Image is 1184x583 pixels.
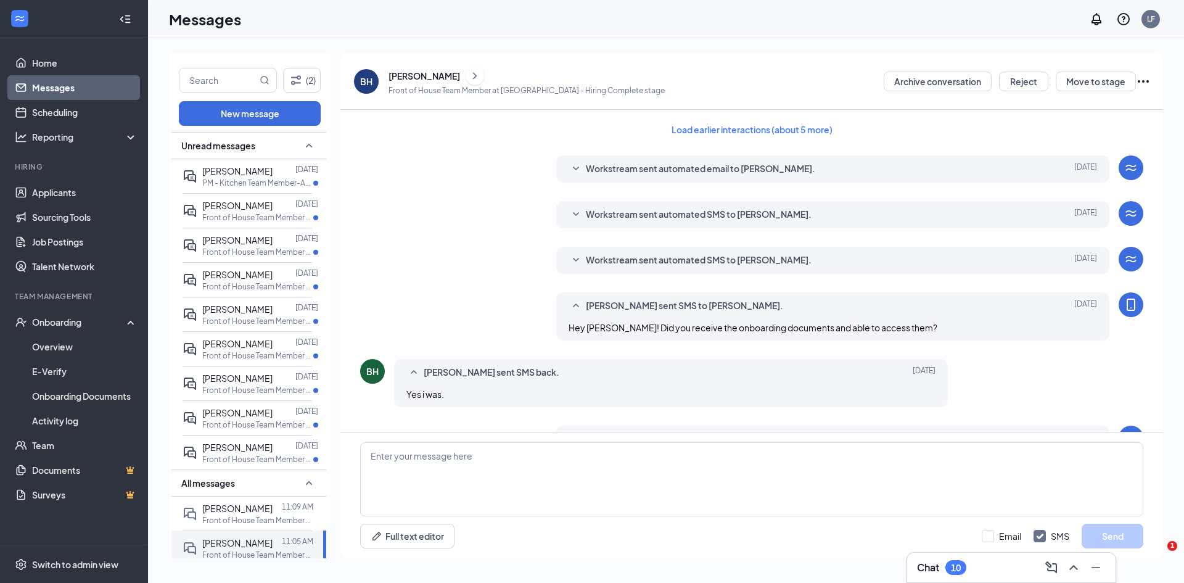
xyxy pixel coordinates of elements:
[1124,297,1138,312] svg: MobileSms
[295,164,318,175] p: [DATE]
[181,477,235,489] span: All messages
[469,68,481,83] svg: ChevronRight
[586,299,783,313] span: [PERSON_NAME] sent SMS to [PERSON_NAME].
[202,420,313,430] p: Front of House Team Member at [GEOGRAPHIC_DATA]
[1088,560,1103,575] svg: Minimize
[951,563,961,573] div: 10
[295,302,318,313] p: [DATE]
[183,169,197,184] svg: ActiveDoubleChat
[183,411,197,426] svg: ActiveDoubleChat
[183,204,197,218] svg: ActiveDoubleChat
[1074,207,1097,222] span: [DATE]
[15,291,135,302] div: Team Management
[917,561,939,574] h3: Chat
[32,100,138,125] a: Scheduling
[202,338,273,349] span: [PERSON_NAME]
[1044,560,1059,575] svg: ComposeMessage
[295,337,318,347] p: [DATE]
[569,299,583,313] svg: SmallChevronUp
[32,180,138,205] a: Applicants
[366,365,379,378] div: BH
[202,200,273,211] span: [PERSON_NAME]
[202,269,273,280] span: [PERSON_NAME]
[1056,72,1136,91] button: Move to stage
[424,365,559,380] span: [PERSON_NAME] sent SMS back.
[202,385,313,395] p: Front of House Team Member at [GEOGRAPHIC_DATA]
[295,371,318,382] p: [DATE]
[183,307,197,322] svg: ActiveDoubleChat
[202,178,313,188] p: PM - Kitchen Team Member-Age [DEMOGRAPHIC_DATA] and older at [GEOGRAPHIC_DATA]
[388,85,665,96] p: Front of House Team Member at [GEOGRAPHIC_DATA] - Hiring Complete stage
[202,165,273,176] span: [PERSON_NAME]
[14,12,26,25] svg: WorkstreamLogo
[1074,299,1097,313] span: [DATE]
[119,13,131,25] svg: Collapse
[202,550,313,560] p: Front of House Team Member at [GEOGRAPHIC_DATA]
[1074,162,1097,176] span: [DATE]
[1086,558,1106,577] button: Minimize
[586,162,815,176] span: Workstream sent automated email to [PERSON_NAME].
[32,359,138,384] a: E-Verify
[202,304,273,315] span: [PERSON_NAME]
[884,72,992,91] button: Archive conversation
[1124,206,1138,221] svg: WorkstreamLogo
[183,376,197,391] svg: ActiveDoubleChat
[15,316,27,328] svg: UserCheck
[15,131,27,143] svg: Analysis
[302,476,316,490] svg: SmallChevronUp
[1064,558,1083,577] button: ChevronUp
[202,212,313,223] p: Front of House Team Member at [GEOGRAPHIC_DATA]
[15,162,135,172] div: Hiring
[406,389,444,400] span: Yes i was.
[183,273,197,287] svg: ActiveDoubleChat
[32,131,138,143] div: Reporting
[169,9,241,30] h1: Messages
[1066,560,1081,575] svg: ChevronUp
[181,139,255,152] span: Unread messages
[32,51,138,75] a: Home
[32,433,138,458] a: Team
[586,253,812,268] span: Workstream sent automated SMS to [PERSON_NAME].
[32,229,138,254] a: Job Postings
[913,365,935,380] span: [DATE]
[295,199,318,209] p: [DATE]
[202,316,313,326] p: Front of House Team Member at [GEOGRAPHIC_DATA]
[202,373,273,384] span: [PERSON_NAME]
[1167,541,1177,551] span: 1
[179,68,257,92] input: Search
[32,408,138,433] a: Activity log
[202,407,273,418] span: [PERSON_NAME]
[1124,160,1138,175] svg: WorkstreamLogo
[1082,524,1143,548] button: Send
[15,558,27,571] svg: Settings
[1142,541,1172,571] iframe: Intercom live chat
[999,72,1048,91] button: Reject
[1136,74,1151,89] svg: Ellipses
[202,454,313,465] p: Front of House Team Member at [GEOGRAPHIC_DATA]
[282,502,313,512] p: 11:09 AM
[32,334,138,359] a: Overview
[569,253,583,268] svg: SmallChevronDown
[371,530,383,542] svg: Pen
[569,322,937,333] span: Hey [PERSON_NAME]! Did you receive the onboarding documents and able to access them?
[289,73,303,88] svg: Filter
[202,537,273,548] span: [PERSON_NAME]
[295,233,318,244] p: [DATE]
[283,68,321,93] button: Filter (2)
[1147,14,1155,24] div: LF
[1074,253,1097,268] span: [DATE]
[183,238,197,253] svg: ActiveDoubleChat
[202,247,313,257] p: Front of House Team Member at [GEOGRAPHIC_DATA]
[183,541,197,556] svg: DoubleChat
[202,503,273,514] span: [PERSON_NAME]
[32,482,138,507] a: SurveysCrown
[32,254,138,279] a: Talent Network
[202,350,313,361] p: Front of House Team Member at [GEOGRAPHIC_DATA]
[202,234,273,246] span: [PERSON_NAME]
[406,365,421,380] svg: SmallChevronUp
[260,75,269,85] svg: MagnifyingGlass
[661,120,843,139] button: Load earlier interactions (about 5 more)
[32,316,127,328] div: Onboarding
[569,207,583,222] svg: SmallChevronDown
[1089,12,1104,27] svg: Notifications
